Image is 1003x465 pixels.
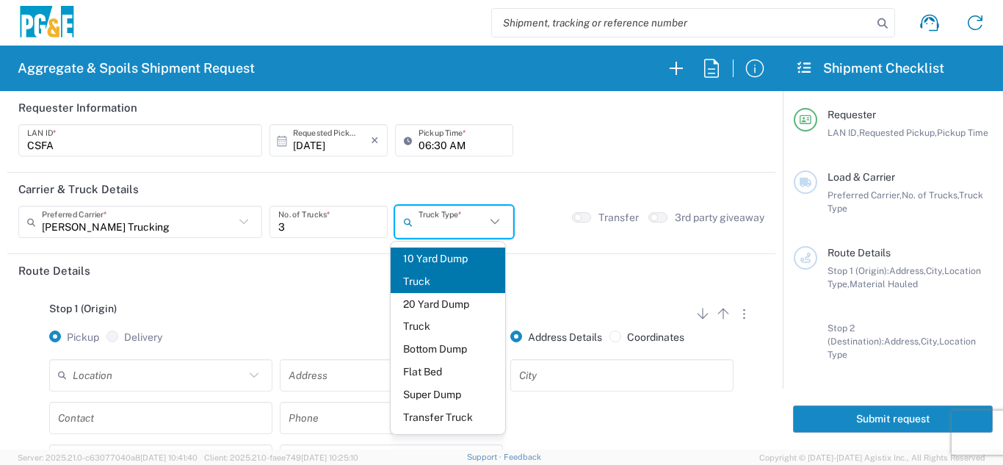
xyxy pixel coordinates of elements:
label: Coordinates [609,331,684,344]
span: [DATE] 10:41:40 [140,453,198,462]
span: Stop 2 (Destination): [828,322,884,347]
span: LAN ID, [828,127,859,138]
span: [DATE] 10:25:10 [301,453,358,462]
span: Address, [889,265,926,276]
span: Stop 1 (Origin) [49,303,117,314]
span: City, [926,265,944,276]
span: City, [921,336,939,347]
button: Submit request [793,405,993,433]
span: Pickup Time [937,127,988,138]
span: Address, [884,336,921,347]
span: Stop 1 (Origin): [828,265,889,276]
span: Transfer Truck [391,406,506,429]
span: No. of Trucks, [902,190,959,201]
span: Copyright © [DATE]-[DATE] Agistix Inc., All Rights Reserved [759,451,985,464]
span: Load & Carrier [828,171,895,183]
span: Preferred Carrier, [828,190,902,201]
span: Material Hauled [850,278,918,289]
span: Requester [828,109,876,120]
span: 20 Yard Dump Truck [391,293,506,339]
span: Flat Bed [391,361,506,383]
h2: Shipment Checklist [796,60,944,77]
span: Super Dump [391,383,506,406]
h2: Aggregate & Spoils Shipment Request [18,60,255,77]
h2: Requester Information [18,101,137,115]
span: Server: 2025.21.0-c63077040a8 [18,453,198,462]
h2: Route Details [18,264,90,278]
span: 10 Yard Dump Truck [391,248,506,293]
span: Route Details [828,247,891,259]
span: Bottom Dump [391,338,506,361]
input: Shipment, tracking or reference number [492,9,872,37]
a: Feedback [504,453,541,461]
a: Support [467,453,504,461]
span: Client: 2025.21.0-faee749 [204,453,358,462]
label: 3rd party giveaway [675,211,764,224]
i: × [371,129,379,152]
span: Requested Pickup, [859,127,937,138]
label: Transfer [598,211,639,224]
img: pge [18,6,76,40]
label: Address Details [510,331,602,344]
h2: Carrier & Truck Details [18,182,139,197]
